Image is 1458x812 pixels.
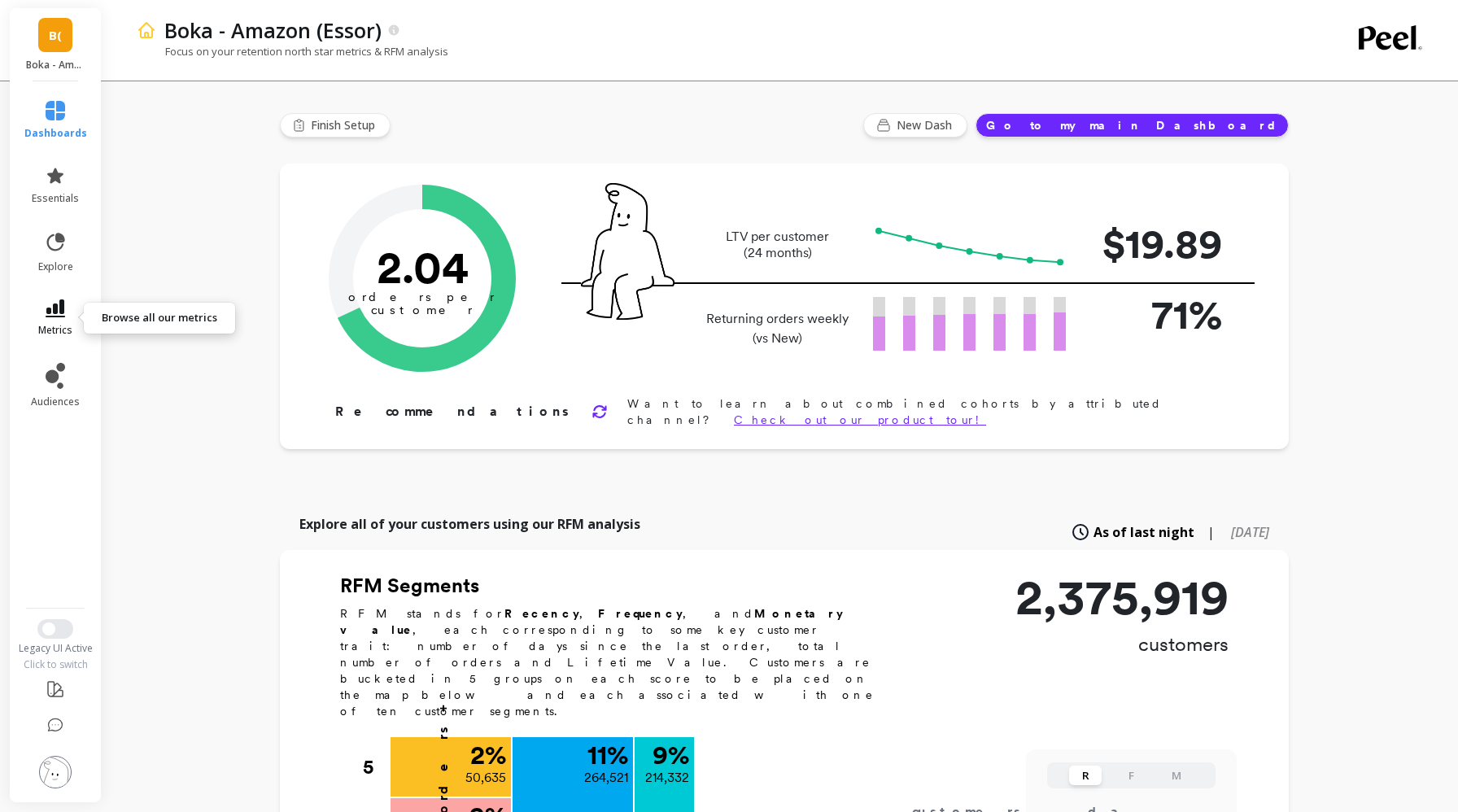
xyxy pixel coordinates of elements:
tspan: customer [371,303,474,317]
b: Recency [504,607,579,620]
button: Go to my main Dashboard [976,113,1289,138]
button: M [1160,766,1193,785]
img: header icon [137,20,156,40]
p: LTV per customer (24 months) [701,229,853,261]
div: 5 [363,737,389,797]
span: explore [38,260,73,273]
div: Click to switch [8,658,103,671]
button: F [1115,766,1147,785]
p: 2,375,919 [1015,573,1229,622]
p: 264,521 [584,768,628,788]
img: profile picture [39,756,72,788]
span: | [1207,522,1215,542]
p: 11 % [587,742,628,768]
p: Recommendations [335,402,572,421]
span: New Dash [897,117,957,133]
p: customers [1015,631,1229,657]
p: Returning orders weekly (vs New) [701,309,853,348]
b: Frequency [598,607,683,620]
p: Want to learn about combined cohorts by attributed channel? [627,395,1237,428]
p: RFM stands for , , and , each corresponding to some key customer trait: number of days since the ... [340,605,893,719]
p: 71% [1092,284,1222,345]
div: Legacy UI Active [8,642,103,655]
p: 50,635 [465,768,506,788]
span: essentials [32,192,79,205]
p: 9 % [653,742,689,768]
span: B( [49,26,62,45]
span: [DATE] [1231,523,1269,541]
h2: RFM Segments [340,573,893,599]
text: 2.04 [377,240,469,294]
p: Boka - Amazon (Essor) [164,16,382,44]
span: Finish Setup [311,117,380,133]
img: pal seatted on line [581,183,674,320]
p: Focus on your retention north star metrics & RFM analysis [137,44,448,59]
button: Switch to New UI [37,619,73,639]
tspan: orders per [348,290,496,304]
p: Boka - Amazon (Essor) [26,59,85,72]
button: R [1069,766,1102,785]
a: Check out our product tour! [734,413,986,426]
button: New Dash [863,113,967,138]
p: $19.89 [1092,213,1222,274]
span: audiences [31,395,80,408]
button: Finish Setup [280,113,391,138]
span: dashboards [24,127,87,140]
p: 2 % [470,742,506,768]
p: 214,332 [645,768,689,788]
span: metrics [38,324,72,337]
p: Explore all of your customers using our RFM analysis [299,514,640,534]
span: As of last night [1093,522,1194,542]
